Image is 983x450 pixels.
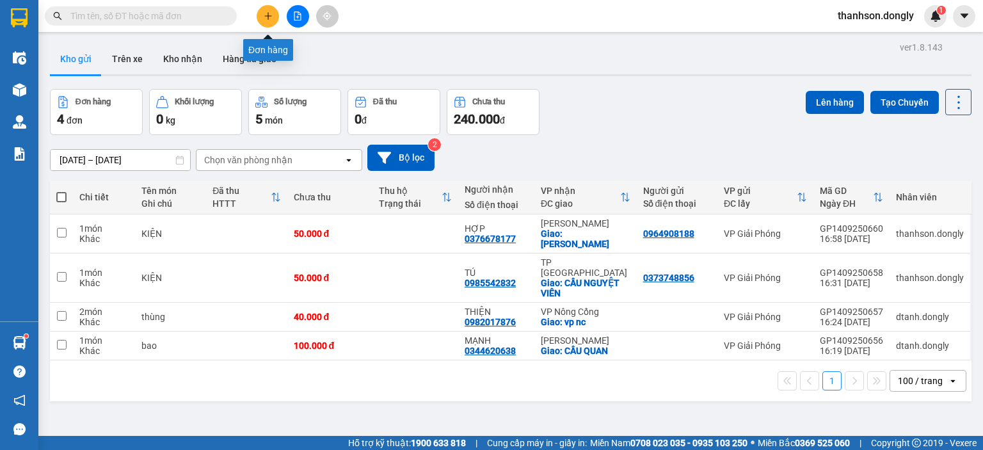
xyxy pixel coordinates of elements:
div: Số lượng [274,97,307,106]
div: 50.000 đ [294,273,367,283]
div: 1 món [79,268,129,278]
div: 50.000 đ [294,229,367,239]
strong: PHIẾU BIÊN NHẬN [36,84,106,112]
div: VP gửi [724,186,797,196]
div: thanhson.dongly [896,229,964,239]
div: Trạng thái [379,198,442,209]
span: thanhson.dongly [827,8,924,24]
div: dtanh.dongly [896,341,964,351]
div: 16:19 [DATE] [820,346,883,356]
div: 0985542832 [465,278,516,288]
button: Số lượng5món [248,89,341,135]
div: VP nhận [541,186,620,196]
button: Kho nhận [153,44,212,74]
div: GP1409250660 [820,223,883,234]
span: message [13,423,26,435]
span: món [265,115,283,125]
th: Toggle SortBy [372,181,458,214]
span: search [53,12,62,20]
span: notification [13,394,26,406]
div: 0373748856 [643,273,694,283]
div: HTTT [212,198,270,209]
div: Giao: CẦU NGUYỆT VIÊN [541,278,630,298]
span: Miền Nam [590,436,747,450]
div: ver 1.8.143 [900,40,943,54]
button: caret-down [953,5,975,28]
div: thanhson.dongly [896,273,964,283]
button: Tạo Chuyến [870,91,939,114]
div: Chọn văn phòng nhận [204,154,292,166]
button: Hàng đã giao [212,44,287,74]
span: đ [500,115,505,125]
img: warehouse-icon [13,83,26,97]
div: Chưa thu [472,97,505,106]
img: solution-icon [13,147,26,161]
div: THIỆN [465,307,528,317]
span: question-circle [13,366,26,378]
div: VP Giải Phóng [724,341,807,351]
button: aim [316,5,339,28]
img: warehouse-icon [13,115,26,129]
div: Khác [79,346,129,356]
div: KIỆN [141,229,200,239]
div: 0376678177 [465,234,516,244]
span: Cung cấp máy in - giấy in: [487,436,587,450]
button: Trên xe [102,44,153,74]
div: 16:58 [DATE] [820,234,883,244]
div: TÚ [465,268,528,278]
span: kg [166,115,175,125]
img: logo [6,44,28,89]
div: Khác [79,234,129,244]
sup: 2 [428,138,441,151]
div: HỢP [465,223,528,234]
div: Giao: NHƯ THANH [541,229,630,249]
div: Tên món [141,186,200,196]
span: GP1409250660 [113,66,189,79]
div: ĐC lấy [724,198,797,209]
span: 240.000 [454,111,500,127]
div: KIỆN [141,273,200,283]
button: Bộ lọc [367,145,435,171]
span: Miền Bắc [758,436,850,450]
span: caret-down [959,10,970,22]
input: Tìm tên, số ĐT hoặc mã đơn [70,9,221,23]
input: Select a date range. [51,150,190,170]
div: GP1409250657 [820,307,883,317]
span: copyright [912,438,921,447]
div: Chi tiết [79,192,129,202]
div: 100.000 đ [294,341,367,351]
div: Khác [79,317,129,327]
div: Chưa thu [294,192,367,202]
div: 0344620638 [465,346,516,356]
span: ⚪️ [751,440,755,446]
button: file-add [287,5,309,28]
button: Khối lượng0kg [149,89,242,135]
div: ĐC giao [541,198,620,209]
div: 1 món [79,223,129,234]
sup: 1 [24,334,28,338]
svg: open [948,376,958,386]
span: plus [264,12,273,20]
img: icon-new-feature [930,10,941,22]
div: Người nhận [465,184,528,195]
div: Đã thu [212,186,270,196]
th: Toggle SortBy [717,181,813,214]
span: | [476,436,477,450]
div: Đơn hàng [76,97,111,106]
div: Mã GD [820,186,873,196]
div: Đã thu [373,97,397,106]
span: 0 [355,111,362,127]
div: VP Giải Phóng [724,229,807,239]
strong: CHUYỂN PHÁT NHANH ĐÔNG LÝ [30,10,111,52]
div: Ngày ĐH [820,198,873,209]
div: Thu hộ [379,186,442,196]
div: Giao: CẦU QUAN [541,346,630,356]
div: 16:24 [DATE] [820,317,883,327]
div: VP Giải Phóng [724,312,807,322]
span: 4 [57,111,64,127]
span: đơn [67,115,83,125]
button: Lên hàng [806,91,864,114]
img: warehouse-icon [13,51,26,65]
div: [PERSON_NAME] [541,335,630,346]
div: 1 món [79,335,129,346]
